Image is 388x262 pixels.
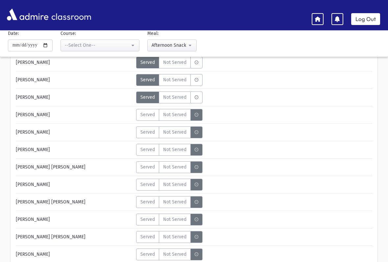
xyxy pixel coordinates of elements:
[351,13,380,25] a: Log Out
[136,179,203,191] div: MeaStatus
[5,7,50,22] img: AdmirePro
[163,164,186,170] span: Not Served
[136,57,203,68] div: MeaStatus
[140,198,155,205] span: Served
[50,6,91,23] span: classroom
[16,129,50,136] span: [PERSON_NAME]
[163,76,186,83] span: Not Served
[136,231,203,243] div: MeaStatus
[136,214,203,225] div: MeaStatus
[16,198,85,205] span: [PERSON_NAME] [PERSON_NAME]
[16,251,50,258] span: [PERSON_NAME]
[16,76,50,83] span: [PERSON_NAME]
[140,233,155,240] span: Served
[140,76,155,83] span: Served
[140,59,155,66] span: Served
[16,146,50,153] span: [PERSON_NAME]
[163,111,186,118] span: Not Served
[140,94,155,101] span: Served
[163,198,186,205] span: Not Served
[163,146,186,153] span: Not Served
[140,111,155,118] span: Served
[136,126,203,138] div: MeaStatus
[163,129,186,136] span: Not Served
[140,146,155,153] span: Served
[16,94,50,101] span: [PERSON_NAME]
[140,251,155,258] span: Served
[136,74,203,86] div: MeaStatus
[61,39,139,51] button: --Select One--
[16,233,85,240] span: [PERSON_NAME] [PERSON_NAME]
[16,111,50,118] span: [PERSON_NAME]
[147,30,158,37] label: Meal:
[136,161,203,173] div: MeaStatus
[61,30,76,37] label: Course:
[136,196,203,208] div: MeaStatus
[163,94,186,101] span: Not Served
[8,30,19,37] label: Date:
[163,59,186,66] span: Not Served
[16,59,50,66] span: [PERSON_NAME]
[163,181,186,188] span: Not Served
[140,129,155,136] span: Served
[136,249,203,260] div: MeaStatus
[163,233,186,240] span: Not Served
[65,42,130,49] div: --Select One--
[147,39,197,51] button: Afternoon Snack
[152,42,187,49] div: Afternoon Snack
[136,109,203,121] div: MeaStatus
[16,164,85,170] span: [PERSON_NAME] [PERSON_NAME]
[16,216,50,223] span: [PERSON_NAME]
[136,144,203,156] div: MeaStatus
[163,216,186,223] span: Not Served
[140,181,155,188] span: Served
[16,181,50,188] span: [PERSON_NAME]
[140,164,155,170] span: Served
[136,92,203,103] div: MeaStatus
[140,216,155,223] span: Served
